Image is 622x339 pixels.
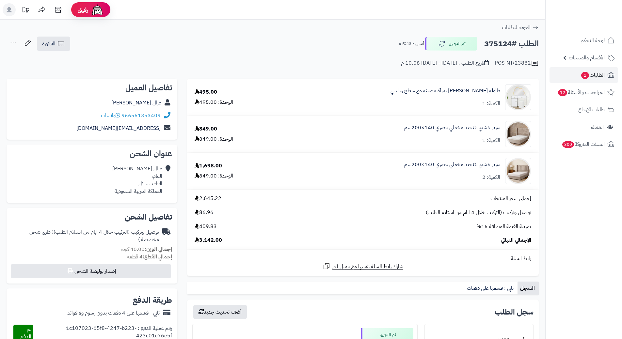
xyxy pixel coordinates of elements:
[17,3,34,18] a: تحديثات المنصة
[476,223,531,230] span: ضريبة القيمة المضافة 15%
[121,112,161,119] a: 966551353409
[502,23,539,31] a: العودة للطلبات
[37,37,70,51] a: الفاتورة
[482,174,500,181] div: الكمية: 2
[323,262,403,270] a: شارك رابط السلة نفسها مع عميل آخر
[490,195,531,202] span: إجمالي سعر المنتجات
[550,136,618,152] a: السلات المتروكة300
[195,223,217,230] span: 409.83
[12,150,172,158] h2: عنوان الشحن
[195,88,217,96] div: 495.00
[562,141,574,148] span: 300
[550,33,618,48] a: لوحة التحكم
[195,162,222,170] div: 1,698.00
[550,119,618,135] a: العملاء
[495,308,534,316] h3: سجل الطلب
[581,72,589,79] span: 1
[195,172,233,180] div: الوحدة: 849.00
[12,84,172,92] h2: تفاصيل العميل
[569,53,605,62] span: الأقسام والمنتجات
[484,37,539,51] h2: الطلب #375124
[502,23,531,31] span: العودة للطلبات
[391,87,500,95] a: طاولة [PERSON_NAME] بمرآة مضيئة مع سطح زجاجي
[550,67,618,83] a: الطلبات1
[425,37,477,51] button: تم التجهيز
[482,100,500,107] div: الكمية: 1
[127,253,172,261] small: 4 قطعة
[505,158,531,184] img: 1756283922-1-90x90.jpg
[550,102,618,117] a: طلبات الإرجاع
[190,255,536,262] div: رابط السلة
[399,40,424,47] small: أمس - 5:43 م
[591,122,604,131] span: العملاء
[78,6,88,14] span: رفيق
[401,59,489,67] div: تاريخ الطلب : [DATE] - [DATE] 10:08 م
[404,124,500,131] a: سرير خشبي بتنجيد مخملي عصري 140×200سم
[12,213,172,221] h2: تفاصيل الشحن
[332,263,403,270] span: شارك رابط السلة نفسها مع عميل آخر
[12,228,159,243] div: توصيل وتركيب (التركيب خلال 4 ايام من استلام الطلب)
[111,99,161,107] a: غزال [PERSON_NAME]
[29,228,159,243] span: ( طرق شحن مخصصة )
[557,88,605,97] span: المراجعات والأسئلة
[42,40,56,48] span: الفاتورة
[495,59,539,67] div: POS-NT/23882
[505,84,531,110] img: 1753513108-1-90x90.jpg
[426,209,531,216] span: توصيل وتركيب (التركيب خلال 4 ايام من استلام الطلب)
[143,253,172,261] strong: إجمالي القطع:
[145,245,172,253] strong: إجمالي الوزن:
[404,161,500,168] a: سرير خشبي بتنجيد مخملي عصري 140×200سم
[91,3,104,16] img: ai-face.png
[550,85,618,100] a: المراجعات والأسئلة12
[195,125,217,133] div: 849.00
[195,209,214,216] span: 86.96
[193,305,247,319] button: أضف تحديث جديد
[501,237,531,244] span: الإجمالي النهائي
[578,105,605,114] span: طلبات الإرجاع
[195,135,233,143] div: الوحدة: 849.00
[581,36,605,45] span: لوحة التحكم
[518,282,539,295] a: السجل
[482,137,500,144] div: الكمية: 1
[76,124,161,132] a: [EMAIL_ADDRESS][DOMAIN_NAME]
[505,121,531,147] img: 1756212977-1-90x90.jpg
[120,245,172,253] small: 40.00 كجم
[133,296,172,304] h2: طريقة الدفع
[558,89,567,96] span: 12
[195,195,221,202] span: 2,645.22
[112,165,162,195] div: غزال [PERSON_NAME] العام، القاعد، حائل المملكة العربية السعودية
[195,237,222,244] span: 3,142.00
[101,112,120,119] a: واتساب
[11,264,171,278] button: إصدار بوليصة الشحن
[67,309,160,317] div: تابي - قسّمها على 4 دفعات بدون رسوم ولا فوائد
[562,140,605,149] span: السلات المتروكة
[464,282,518,295] a: تابي : قسمها على دفعات
[581,70,605,80] span: الطلبات
[195,99,233,106] div: الوحدة: 495.00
